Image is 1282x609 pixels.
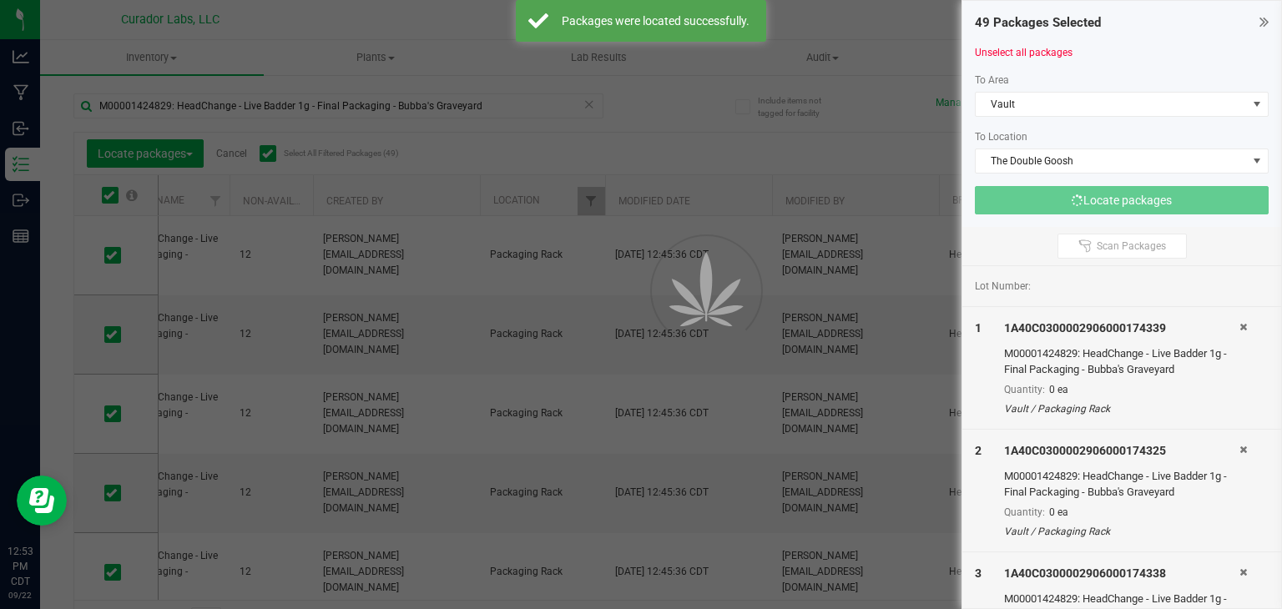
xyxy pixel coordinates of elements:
span: 3 [975,566,982,580]
iframe: Resource center [17,476,67,526]
div: M00001424829: HeadChange - Live Badder 1g - Final Packaging - Bubba's Graveyard [1004,468,1239,501]
div: Vault / Packaging Rack [1004,401,1239,416]
span: 1 [975,321,982,335]
div: 1A40C0300002906000174325 [1004,442,1239,460]
span: Quantity: [1004,384,1045,395]
span: Lot Number: [975,279,1031,294]
div: M00001424829: HeadChange - Live Badder 1g - Final Packaging - Bubba's Graveyard [1004,345,1239,378]
a: Unselect all packages [975,47,1073,58]
div: Vault / Packaging Rack [1004,524,1239,539]
span: Vault [976,93,1247,116]
div: 1A40C0300002906000174339 [1004,320,1239,337]
button: Locate packages [975,186,1269,214]
span: To Location [975,131,1027,143]
button: Scan Packages [1057,234,1187,259]
span: 0 ea [1049,384,1068,395]
div: 1A40C0300002906000174338 [1004,565,1239,582]
span: Scan Packages [1097,239,1166,253]
span: 0 ea [1049,506,1068,518]
span: The Double Goosh [976,149,1247,173]
span: 2 [975,444,982,457]
span: To Area [975,74,1009,86]
span: Quantity: [1004,506,1045,518]
div: Packages were located successfully. [558,13,754,29]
